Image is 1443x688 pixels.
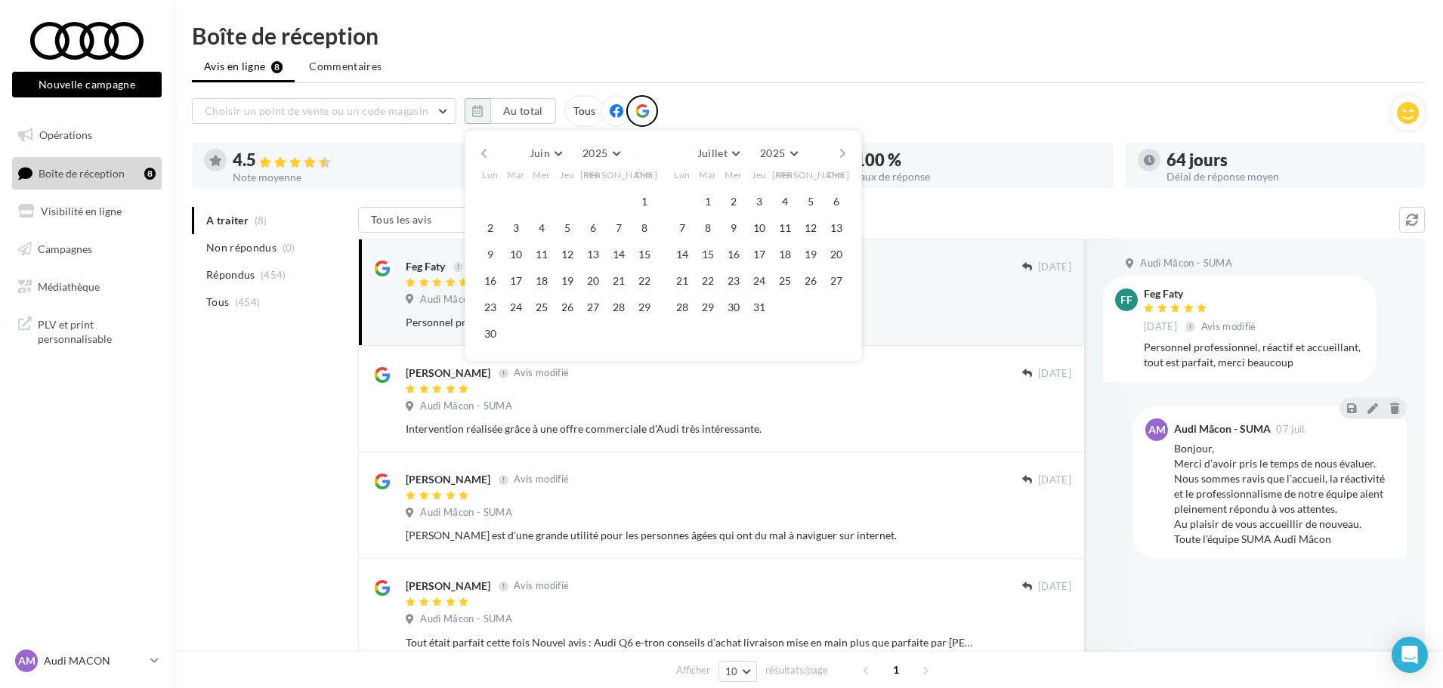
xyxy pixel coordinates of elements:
[633,190,656,213] button: 1
[582,147,607,159] span: 2025
[358,207,509,233] button: Tous les avis
[718,661,757,682] button: 10
[799,243,822,266] button: 19
[505,270,527,292] button: 17
[691,143,746,164] button: Juillet
[582,217,604,239] button: 6
[748,190,771,213] button: 3
[530,243,553,266] button: 11
[12,72,162,97] button: Nouvelle campagne
[533,168,551,181] span: Mer
[748,217,771,239] button: 10
[9,271,165,303] a: Médiathèque
[505,296,527,319] button: 24
[799,217,822,239] button: 12
[607,243,630,266] button: 14
[765,663,828,677] span: résultats/page
[556,243,579,266] button: 12
[514,474,569,486] span: Avis modifié
[530,217,553,239] button: 4
[406,635,973,650] div: Tout était parfait cette fois Nouvel avis : Audi Q6 e-tron conseils d’achat livraison mise en mai...
[206,267,255,282] span: Répondus
[39,166,125,179] span: Boîte de réception
[607,270,630,292] button: 21
[505,243,527,266] button: 10
[406,472,490,487] div: [PERSON_NAME]
[607,217,630,239] button: 7
[1038,474,1071,487] span: [DATE]
[633,243,656,266] button: 15
[206,240,277,255] span: Non répondus
[406,366,490,381] div: [PERSON_NAME]
[41,205,122,218] span: Visibilité en ligne
[9,157,165,190] a: Boîte de réception8
[697,296,719,319] button: 29
[671,217,694,239] button: 7
[479,270,502,292] button: 16
[556,296,579,319] button: 26
[206,295,229,310] span: Tous
[261,269,286,281] span: (454)
[774,270,796,292] button: 25
[760,147,785,159] span: 2025
[514,367,569,379] span: Avis modifié
[420,612,512,626] span: Audi Mâcon - SUMA
[752,168,767,181] span: Jeu
[722,217,745,239] button: 9
[1144,340,1364,370] div: Personnel professionnel, réactif et accueillant, tout est parfait, merci beaucoup
[725,665,738,677] span: 10
[697,190,719,213] button: 1
[9,233,165,265] a: Campagnes
[38,242,92,255] span: Campagnes
[722,190,745,213] button: 2
[633,270,656,292] button: 22
[607,296,630,319] button: 28
[799,190,822,213] button: 5
[1276,424,1307,434] span: 07 juil.
[420,506,512,520] span: Audi Mâcon - SUMA
[772,168,850,181] span: [PERSON_NAME]
[9,196,165,227] a: Visibilité en ligne
[38,314,156,347] span: PLV et print personnalisable
[697,270,719,292] button: 22
[479,296,502,319] button: 23
[144,168,156,180] div: 8
[825,217,848,239] button: 13
[855,171,1102,182] div: Taux de réponse
[309,59,382,74] span: Commentaires
[556,217,579,239] button: 5
[722,296,745,319] button: 30
[580,168,658,181] span: [PERSON_NAME]
[556,270,579,292] button: 19
[420,293,512,307] span: Audi Mâcon - SUMA
[205,104,428,117] span: Choisir un point de vente ou un code magasin
[283,242,295,254] span: (0)
[530,296,553,319] button: 25
[482,168,499,181] span: Lun
[406,421,973,437] div: Intervention réalisée grâce à une offre commerciale d'Audi très intéressante.
[748,243,771,266] button: 17
[39,128,92,141] span: Opérations
[560,168,575,181] span: Jeu
[697,217,719,239] button: 8
[582,270,604,292] button: 20
[633,296,656,319] button: 29
[699,168,717,181] span: Mar
[1166,171,1413,182] div: Délai de réponse moyen
[671,270,694,292] button: 21
[1166,152,1413,168] div: 64 jours
[676,663,710,677] span: Afficher
[1201,320,1256,332] span: Avis modifié
[725,168,743,181] span: Mer
[633,217,656,239] button: 8
[406,315,973,330] div: Personnel professionnel, réactif et accueillant, tout est parfait, merci beaucoup
[406,578,490,594] div: [PERSON_NAME]
[514,580,569,592] span: Avis modifié
[1392,637,1428,673] div: Open Intercom Messenger
[825,190,848,213] button: 6
[479,217,502,239] button: 2
[12,646,162,675] a: AM Audi MACON
[827,168,845,181] span: Dim
[479,322,502,345] button: 30
[1144,288,1259,299] div: Feg Faty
